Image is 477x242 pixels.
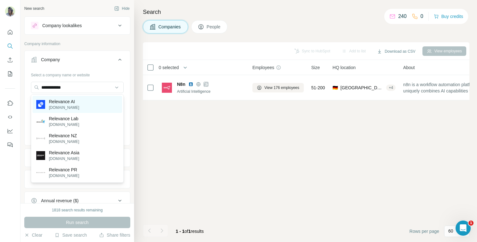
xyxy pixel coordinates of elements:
p: [DOMAIN_NAME] [49,156,79,162]
button: Search [5,40,15,52]
p: 0 [421,13,423,20]
p: Relevance NZ [49,133,79,139]
span: results [176,229,204,234]
img: Relevance Lab [36,117,45,126]
p: Relevance Lab [49,115,79,122]
div: Annual revenue ($) [41,198,79,204]
span: 0 selected [159,64,179,71]
img: LinkedIn logo [188,82,193,87]
button: Enrich CSV [5,54,15,66]
div: New search [24,6,44,11]
button: Company lookalikes [25,18,130,33]
div: Company lookalikes [42,22,82,29]
button: Industry [25,150,130,165]
button: Use Surfe on LinkedIn [5,97,15,109]
span: HQ location [333,64,356,71]
span: N8n [177,81,185,87]
span: Employees [252,64,274,71]
p: Company information [24,41,130,47]
span: Size [311,64,320,71]
img: Logo of N8n [162,83,172,93]
button: Feedback [5,139,15,151]
div: Select a company name or website [31,70,124,78]
button: Company [25,52,130,70]
span: 1 - 1 [176,229,185,234]
button: Quick start [5,27,15,38]
img: Relevance Asia [36,151,45,160]
button: Use Surfe API [5,111,15,123]
span: Rows per page [409,228,439,234]
p: [DOMAIN_NAME] [49,173,79,179]
img: Relevance NZ [36,134,45,143]
span: 🇩🇪 [333,85,338,91]
button: Share filters [99,232,130,238]
span: [GEOGRAPHIC_DATA], [GEOGRAPHIC_DATA] [340,85,384,91]
div: + 4 [386,85,396,91]
span: of [185,229,188,234]
iframe: Intercom live chat [456,221,471,236]
img: Relevance PR [36,172,45,173]
span: 1 [188,229,191,234]
button: Annual revenue ($) [25,193,130,208]
p: 240 [398,13,407,20]
button: Hide [110,4,134,13]
p: [DOMAIN_NAME] [49,105,79,110]
p: [DOMAIN_NAME] [49,139,79,145]
button: Buy credits [434,12,463,21]
button: Save search [55,232,87,238]
span: 51-200 [311,85,325,91]
p: 60 [448,228,453,234]
button: View 176 employees [252,83,304,92]
button: Dashboard [5,125,15,137]
img: Relevance AI [36,100,45,109]
p: Relevance Asia [49,150,79,156]
p: Relevance PR [49,167,79,173]
h4: Search [143,8,469,16]
span: View 176 employees [264,85,299,91]
div: Artificial Intelligence [177,89,245,94]
span: 1 [468,221,474,226]
button: HQ location [25,172,130,187]
p: Relevance AI [49,98,79,105]
div: 1818 search results remaining [52,207,103,213]
button: Download as CSV [373,47,420,56]
div: Company [41,56,60,63]
span: Companies [158,24,181,30]
button: Clear [24,232,42,238]
span: About [403,64,415,71]
img: Avatar [5,6,15,16]
p: [DOMAIN_NAME] [49,122,79,127]
span: People [207,24,221,30]
button: My lists [5,68,15,80]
